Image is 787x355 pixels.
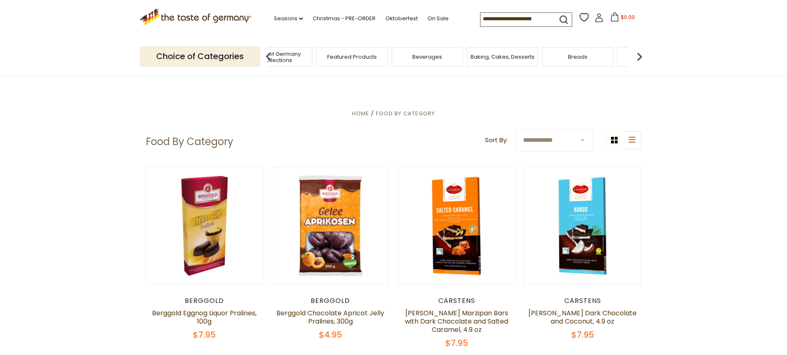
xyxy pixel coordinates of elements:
span: $7.95 [571,329,594,341]
a: [PERSON_NAME] Dark Chocolate and Coconut, 4.9 oz [528,308,637,326]
a: Beverages [412,54,442,60]
a: Seasons [274,14,303,23]
a: Christmas - PRE-ORDER [313,14,376,23]
button: $0.00 [605,12,640,25]
a: Baking, Cakes, Desserts [471,54,535,60]
img: Berggold Chocolate Apricot Jelly Pralines, 300g [272,167,389,284]
a: Featured Products [327,54,377,60]
a: Food By Category [376,110,435,117]
img: previous arrow [260,48,277,65]
a: On Sale [428,14,449,23]
a: Home [352,110,369,117]
a: Breads [568,54,587,60]
div: Berggold [272,297,390,305]
span: $7.95 [445,337,468,349]
h1: Food By Category [146,136,233,148]
a: Berggold Chocolate Apricot Jelly Pralines, 300g [276,308,384,326]
img: Carstens Luebecker Dark Chocolate and Coconut, 4.9 oz [524,167,641,284]
a: Berggold Eggnog Liquor Pralines, 100g [152,308,257,326]
span: $7.95 [193,329,216,341]
p: Choice of Categories [140,46,260,67]
img: Berggold Eggnog Liquor Pralines, 100g [146,167,263,284]
a: Taste of Germany Collections [244,51,310,63]
div: Berggold [146,297,264,305]
div: Carstens [398,297,516,305]
a: [PERSON_NAME] Marzipan Bars with Dark Chocolate and Salted Caramel, 4.9 oz [405,308,508,334]
img: next arrow [631,48,648,65]
span: $0.00 [621,14,635,21]
span: $4.95 [319,329,342,341]
a: Oktoberfest [385,14,418,23]
img: Carstens Luebecker Marzipan Bars with Dark Chocolate and Salted Caramel, 4.9 oz [398,167,515,284]
div: Carstens [524,297,642,305]
label: Sort By: [485,135,508,145]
